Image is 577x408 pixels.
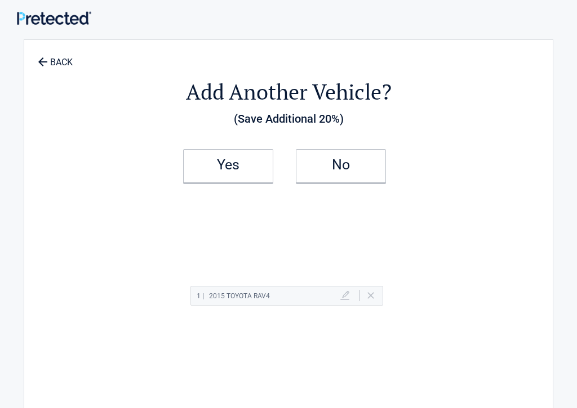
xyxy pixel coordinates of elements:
h2: Add Another Vehicle? [86,78,491,106]
span: 1 | [197,292,204,300]
h2: Yes [195,161,261,169]
h2: 2015 Toyota RAV4 [197,289,270,303]
h2: No [308,161,374,169]
img: Main Logo [17,11,91,25]
a: BACK [35,47,75,67]
a: Delete [367,292,374,299]
h3: (Save Additional 20%) [86,109,491,128]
